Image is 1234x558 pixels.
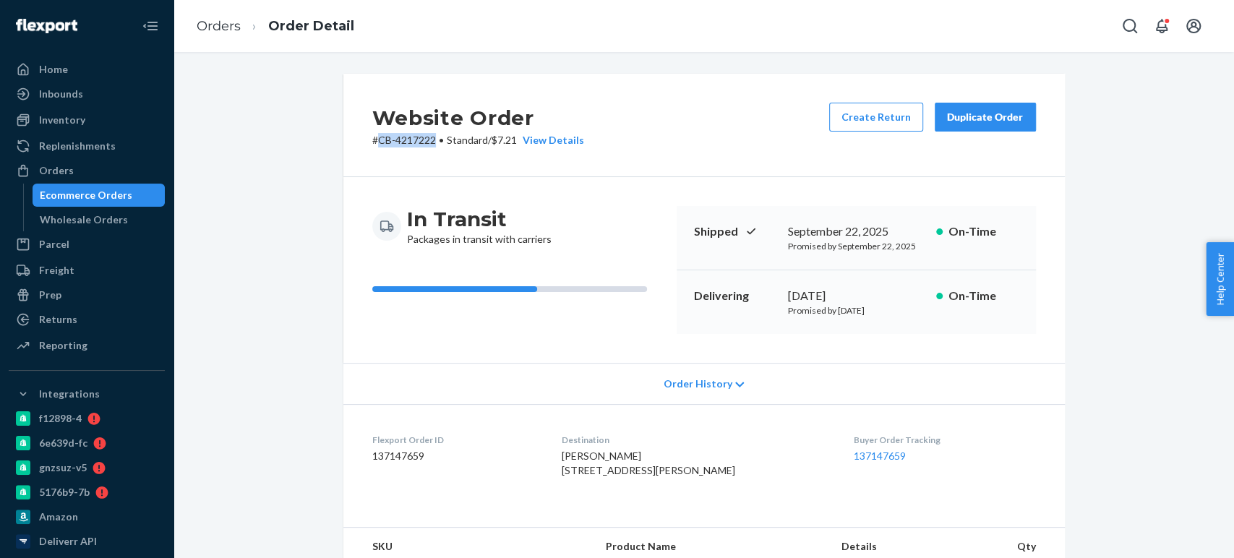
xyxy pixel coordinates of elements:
p: Delivering [694,288,776,304]
span: Order History [663,377,732,391]
button: Open notifications [1147,12,1176,40]
dt: Destination [562,434,831,446]
div: Home [39,62,68,77]
a: Inventory [9,108,165,132]
a: 5176b9-7b [9,481,165,504]
a: Parcel [9,233,165,256]
a: Inbounds [9,82,165,106]
button: Open Search Box [1115,12,1144,40]
div: Orders [39,163,74,178]
a: Deliverr API [9,530,165,553]
p: Promised by September 22, 2025 [788,240,925,252]
img: Flexport logo [16,19,77,33]
a: Ecommerce Orders [33,184,166,207]
div: Packages in transit with carriers [407,206,552,246]
ol: breadcrumbs [185,5,366,48]
a: Returns [9,308,165,331]
div: September 22, 2025 [788,223,925,240]
a: f12898-4 [9,407,165,430]
button: Close Navigation [136,12,165,40]
p: # CB-4217222 / $7.21 [372,133,584,147]
div: Ecommerce Orders [40,188,132,202]
span: [PERSON_NAME] [STREET_ADDRESS][PERSON_NAME] [562,450,735,476]
div: Inventory [39,113,85,127]
a: Wholesale Orders [33,208,166,231]
p: Shipped [694,223,776,240]
div: Duplicate Order [947,110,1024,124]
a: Order Detail [268,18,354,34]
dt: Flexport Order ID [372,434,539,446]
h3: In Transit [407,206,552,232]
a: Orders [9,159,165,182]
div: Reporting [39,338,87,353]
a: Prep [9,283,165,306]
dd: 137147659 [372,449,539,463]
a: 137147659 [854,450,906,462]
p: Promised by [DATE] [788,304,925,317]
button: Open account menu [1179,12,1208,40]
div: Amazon [39,510,78,524]
div: [DATE] [788,288,925,304]
button: Create Return [829,103,923,132]
div: f12898-4 [39,411,82,426]
div: Deliverr API [39,534,97,549]
dt: Buyer Order Tracking [854,434,1036,446]
button: Integrations [9,382,165,405]
a: Orders [197,18,241,34]
p: On-Time [948,223,1019,240]
a: Reporting [9,334,165,357]
div: Wholesale Orders [40,213,128,227]
a: Amazon [9,505,165,528]
a: Replenishments [9,134,165,158]
span: • [439,134,444,146]
button: Help Center [1206,242,1234,316]
div: Prep [39,288,61,302]
a: gnzsuz-v5 [9,456,165,479]
a: 6e639d-fc [9,432,165,455]
div: 6e639d-fc [39,436,87,450]
div: Parcel [39,237,69,252]
span: Standard [447,134,488,146]
div: 5176b9-7b [39,485,90,499]
div: gnzsuz-v5 [39,460,87,475]
div: Inbounds [39,87,83,101]
div: Freight [39,263,74,278]
p: On-Time [948,288,1019,304]
button: Duplicate Order [935,103,1036,132]
div: Replenishments [39,139,116,153]
div: Returns [39,312,77,327]
a: Freight [9,259,165,282]
a: Home [9,58,165,81]
button: View Details [517,133,584,147]
h2: Website Order [372,103,584,133]
div: Integrations [39,387,100,401]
